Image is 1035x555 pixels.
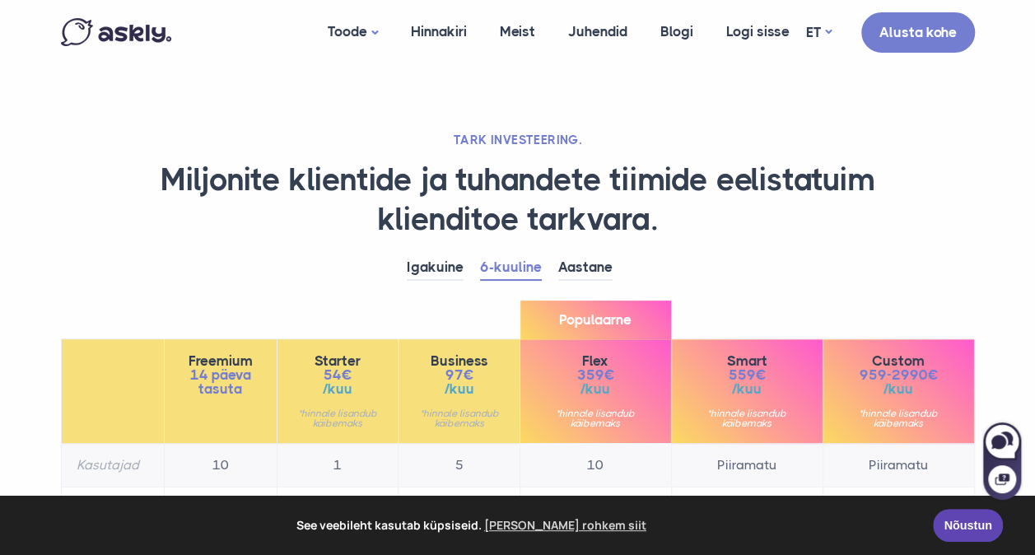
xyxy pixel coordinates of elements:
[687,354,808,368] span: Smart
[399,487,520,531] td: 500
[277,487,399,531] td: 500
[61,132,975,148] h2: TARK INVESTEERING.
[24,513,921,538] span: See veebileht kasutab küpsiseid.
[292,368,384,382] span: 54€
[806,21,832,44] a: ET
[407,255,464,281] a: Igakuine
[480,255,542,281] a: 6-kuuline
[535,408,656,428] small: *hinnale lisandub käibemaks
[520,487,671,531] td: 2000
[292,354,384,368] span: Starter
[413,368,505,382] span: 97€
[277,444,399,487] td: 1
[179,354,262,368] span: Freemium
[823,444,974,487] td: Piiramatu
[838,408,959,428] small: *hinnale lisandub käibemaks
[838,354,959,368] span: Custom
[292,382,384,396] span: /kuu
[413,354,505,368] span: Business
[164,444,277,487] td: 10
[687,368,808,382] span: 559€
[535,354,656,368] span: Flex
[687,382,808,396] span: /kuu
[61,444,164,487] th: Kasutajad
[292,408,384,428] small: *hinnale lisandub käibemaks
[61,161,975,239] h1: Miljonite klientide ja tuhandete tiimide eelistatuim klienditoe tarkvara.
[981,419,1023,501] iframe: Askly chat
[413,382,505,396] span: /kuu
[861,12,975,53] a: Alusta kohe
[558,255,613,281] a: Aastane
[671,487,823,531] td: 5000
[413,408,505,428] small: *hinnale lisandub käibemaks
[687,408,808,428] small: *hinnale lisandub käibemaks
[520,301,671,339] span: Populaarne
[535,368,656,382] span: 359€
[482,513,649,538] a: learn more about cookies
[823,487,974,531] td: Kokkuleppel
[61,487,164,531] th: Sõnumid
[61,18,171,46] img: Askly
[671,444,823,487] td: Piiramatu
[520,444,671,487] td: 10
[179,368,262,396] span: 14 päeva tasuta
[838,368,959,382] span: 959-2990€
[838,382,959,396] span: /kuu
[164,487,277,531] td: 50
[399,444,520,487] td: 5
[535,382,656,396] span: /kuu
[933,509,1003,542] a: Nõustun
